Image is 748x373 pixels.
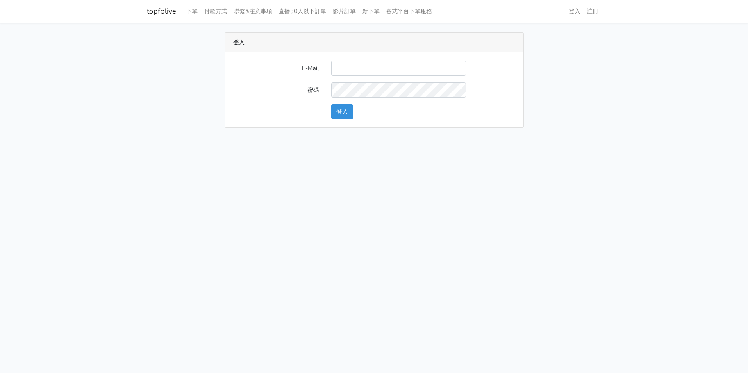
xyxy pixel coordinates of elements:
[275,3,330,19] a: 直播50人以下訂單
[147,3,176,19] a: topfblive
[225,33,523,52] div: 登入
[359,3,383,19] a: 新下單
[227,61,325,76] label: E-Mail
[330,3,359,19] a: 影片訂單
[383,3,435,19] a: 各式平台下單服務
[566,3,584,19] a: 登入
[230,3,275,19] a: 聯繫&注意事項
[331,104,353,119] button: 登入
[584,3,602,19] a: 註冊
[183,3,201,19] a: 下單
[227,82,325,98] label: 密碼
[201,3,230,19] a: 付款方式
